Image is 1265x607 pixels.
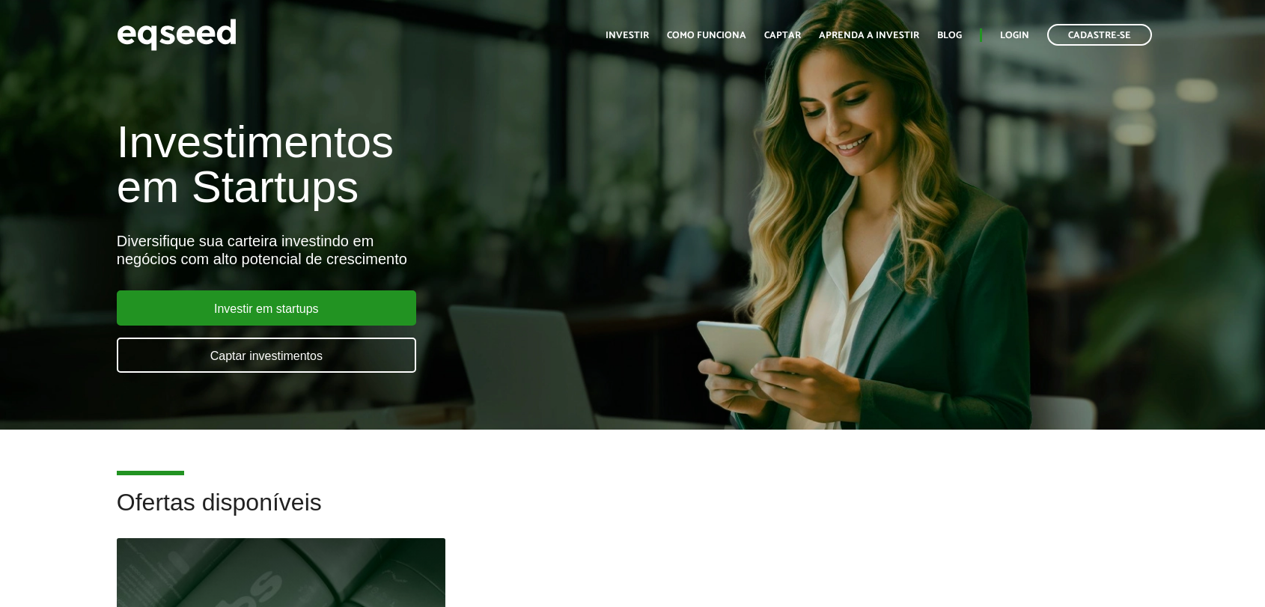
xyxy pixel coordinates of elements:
[117,290,416,326] a: Investir em startups
[1000,31,1029,40] a: Login
[606,31,649,40] a: Investir
[117,489,1148,538] h2: Ofertas disponíveis
[937,31,962,40] a: Blog
[117,15,237,55] img: EqSeed
[117,338,416,373] a: Captar investimentos
[667,31,746,40] a: Como funciona
[117,232,727,268] div: Diversifique sua carteira investindo em negócios com alto potencial de crescimento
[117,120,727,210] h1: Investimentos em Startups
[764,31,801,40] a: Captar
[819,31,919,40] a: Aprenda a investir
[1047,24,1152,46] a: Cadastre-se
